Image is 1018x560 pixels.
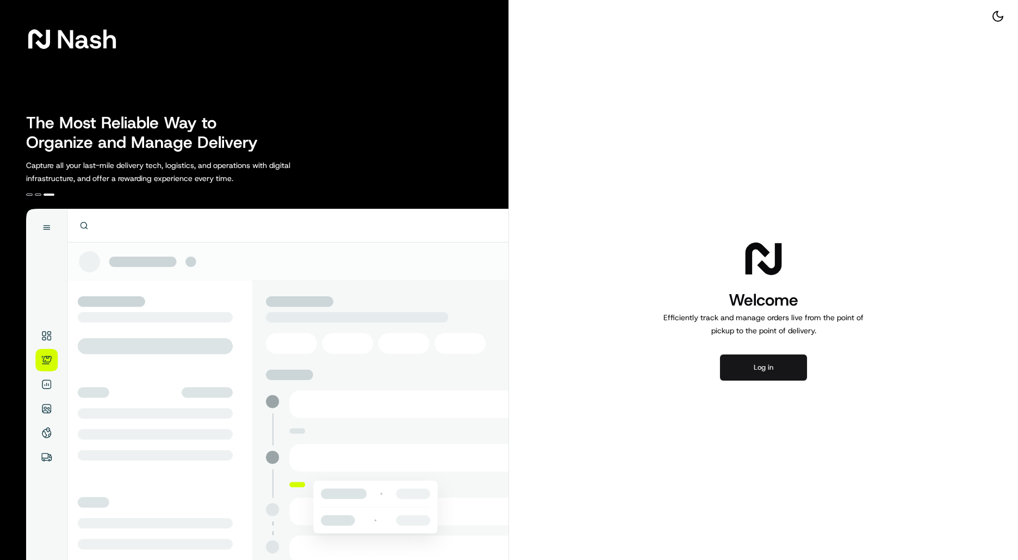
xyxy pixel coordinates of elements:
span: Nash [57,28,117,50]
button: Log in [720,354,807,381]
h1: Welcome [659,289,868,311]
h2: The Most Reliable Way to Organize and Manage Delivery [26,113,270,152]
p: Efficiently track and manage orders live from the point of pickup to the point of delivery. [659,311,868,337]
p: Capture all your last-mile delivery tech, logistics, and operations with digital infrastructure, ... [26,159,339,185]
